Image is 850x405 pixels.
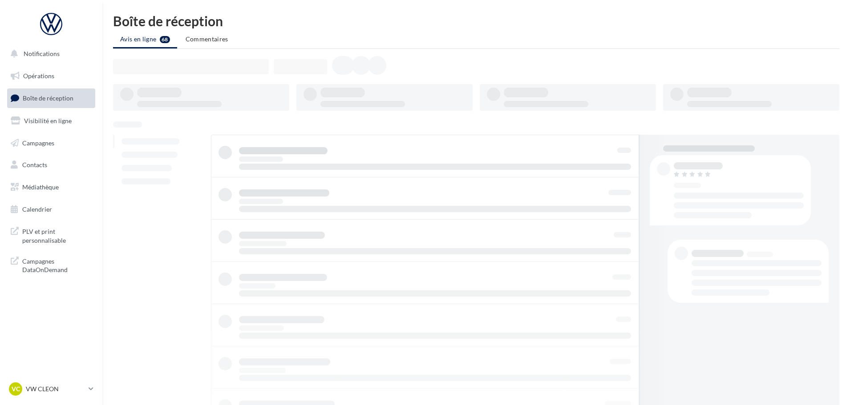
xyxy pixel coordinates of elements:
a: Médiathèque [5,178,97,196]
span: Commentaires [186,35,228,43]
span: PLV et print personnalisable [22,225,92,245]
a: Boîte de réception [5,88,97,108]
p: VW CLEON [26,385,85,393]
a: VC VW CLEON [7,381,95,397]
div: Boîte de réception [113,14,839,28]
span: Médiathèque [22,183,59,191]
span: Notifications [24,50,60,57]
a: Visibilité en ligne [5,112,97,130]
a: Calendrier [5,200,97,219]
a: PLV et print personnalisable [5,222,97,248]
span: Calendrier [22,205,52,213]
a: Opérations [5,67,97,85]
a: Contacts [5,156,97,174]
a: Campagnes [5,134,97,152]
button: Notifications [5,44,93,63]
span: Contacts [22,161,47,168]
span: Campagnes [22,139,54,146]
a: Campagnes DataOnDemand [5,252,97,278]
span: Campagnes DataOnDemand [22,255,92,274]
span: Opérations [23,72,54,80]
span: Boîte de réception [23,94,73,102]
span: Visibilité en ligne [24,117,72,124]
span: VC [12,385,20,393]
